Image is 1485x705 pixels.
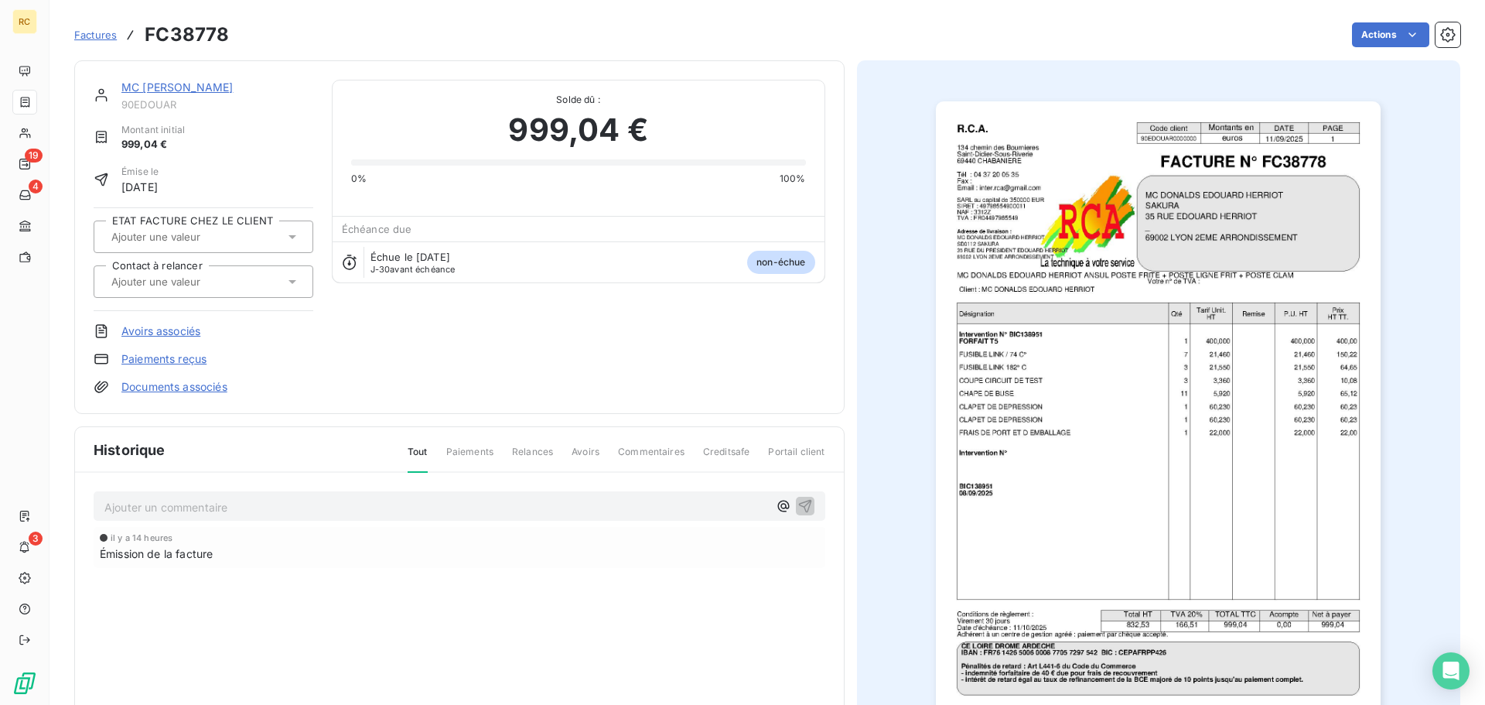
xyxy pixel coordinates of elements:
span: Émission de la facture [100,546,213,562]
span: 999,04 € [121,137,185,152]
span: [DATE] [121,179,159,195]
input: Ajouter une valeur [110,230,265,244]
div: Open Intercom Messenger [1432,652,1470,690]
span: Relances [512,445,553,471]
img: Logo LeanPay [12,671,37,696]
span: Avoirs [572,445,599,471]
span: 0% [351,172,367,186]
span: Creditsafe [703,445,750,471]
input: Ajouter une valeur [110,275,265,289]
span: 3 [29,532,43,546]
a: Paiements reçus [121,351,207,367]
span: Commentaires [618,445,684,471]
span: 90EDOUAR [121,98,313,111]
span: Montant initial [121,123,185,137]
span: Tout [408,445,428,473]
span: non-échue [747,251,814,274]
span: il y a 14 heures [111,533,172,542]
a: Avoirs associés [121,323,200,339]
a: MC [PERSON_NAME] [121,80,233,94]
a: Factures [74,27,117,43]
span: 19 [25,149,43,163]
span: 999,04 € [508,107,647,153]
button: Actions [1352,22,1429,47]
span: J-30 [370,264,391,275]
a: Documents associés [121,379,227,395]
span: 4 [29,180,43,193]
span: Solde dû : [351,93,806,107]
span: Paiements [446,445,493,471]
span: Émise le [121,165,159,179]
span: Factures [74,29,117,41]
div: RC [12,9,37,34]
span: Échue le [DATE] [370,251,450,263]
span: Échéance due [342,223,412,235]
span: 100% [780,172,806,186]
span: avant échéance [370,265,456,274]
h3: FC38778 [145,21,229,49]
span: Portail client [768,445,824,471]
span: Historique [94,440,166,460]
